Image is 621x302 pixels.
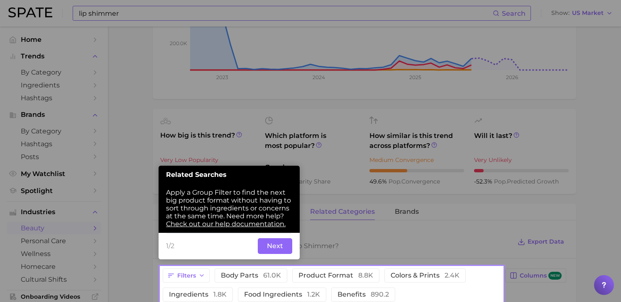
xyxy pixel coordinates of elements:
span: food ingredients [244,291,320,298]
span: 1.8k [213,290,227,298]
span: 1.2k [307,290,320,298]
span: colors & prints [391,272,460,279]
span: ingredients [169,291,227,298]
span: 2.4k [445,271,460,279]
span: 8.8k [358,271,373,279]
span: benefits [337,291,389,298]
span: 890.2 [371,290,389,298]
span: 61.0k [263,271,281,279]
span: Filters [177,272,196,279]
span: product format [298,272,373,279]
span: body parts [221,272,281,279]
button: Filters [163,268,210,283]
